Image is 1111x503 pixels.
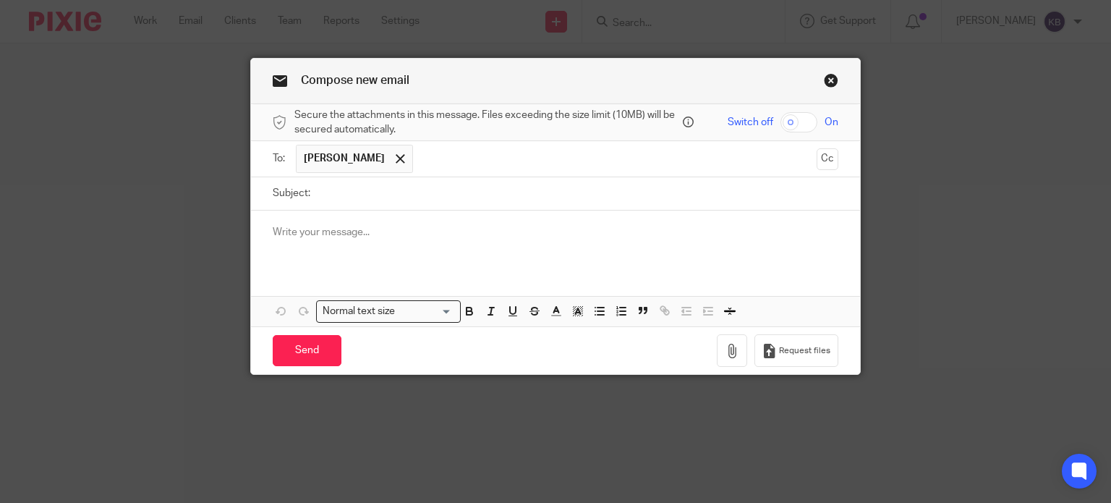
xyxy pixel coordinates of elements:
button: Cc [817,148,838,170]
div: Search for option [316,300,461,323]
label: To: [273,151,289,166]
span: Normal text size [320,304,399,319]
a: Close this dialog window [824,73,838,93]
input: Search for option [400,304,452,319]
span: Request files [779,345,830,357]
span: Switch off [728,115,773,130]
button: Request files [754,334,838,367]
span: [PERSON_NAME] [304,151,385,166]
input: Send [273,335,341,366]
span: Secure the attachments in this message. Files exceeding the size limit (10MB) will be secured aut... [294,108,679,138]
span: Compose new email [301,75,409,86]
label: Subject: [273,186,310,200]
span: On [825,115,838,130]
